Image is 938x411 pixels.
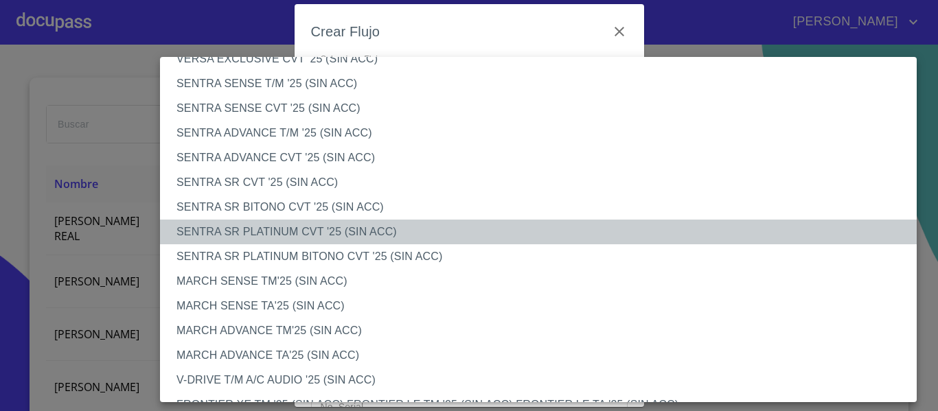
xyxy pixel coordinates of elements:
li: SENTRA SENSE CVT '25 (SIN ACC) [160,96,927,121]
li: V-DRIVE T/M A/C AUDIO '25 (SIN ACC) [160,368,927,392]
li: SENTRA ADVANCE CVT '25 (SIN ACC) [160,145,927,170]
li: MARCH SENSE TM'25 (SIN ACC) [160,269,927,294]
li: MARCH ADVANCE TM'25 (SIN ACC) [160,318,927,343]
li: SENTRA SR BITONO CVT '25 (SIN ACC) [160,195,927,220]
li: SENTRA SR CVT '25 (SIN ACC) [160,170,927,195]
li: SENTRA SR PLATINUM CVT '25 (SIN ACC) [160,220,927,244]
li: VERSA EXCLUSIVE CVT '25 (SIN ACC) [160,47,927,71]
li: SENTRA SENSE T/M '25 (SIN ACC) [160,71,927,96]
li: SENTRA SR PLATINUM BITONO CVT '25 (SIN ACC) [160,244,927,269]
li: MARCH ADVANCE TA'25 (SIN ACC) [160,343,927,368]
li: SENTRA ADVANCE T/M '25 (SIN ACC) [160,121,927,145]
li: MARCH SENSE TA'25 (SIN ACC) [160,294,927,318]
